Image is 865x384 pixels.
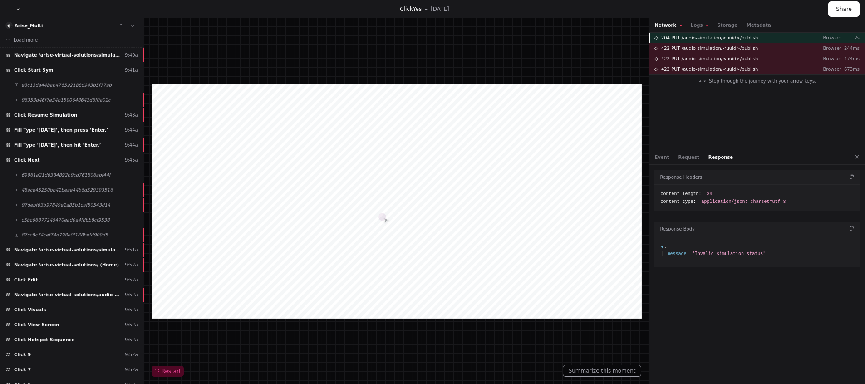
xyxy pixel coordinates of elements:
[431,5,449,13] p: [DATE]
[14,142,101,148] span: Fill Type ‘[DATE]’, then hit ‘Enter.’​
[661,66,758,73] span: 422 PUT /audio-simulation/<uuid>/publish
[21,202,110,208] span: 97debf63b97849e1a85b1caf50543d14
[14,37,38,44] span: Load more
[841,34,860,41] p: 2s
[661,55,758,62] span: 422 PUT /audio-simulation/<uuid>/publish
[125,246,138,253] div: 9:51a
[14,306,46,313] span: Click Visuals
[125,366,138,373] div: 9:52a
[6,23,12,29] img: 7.svg
[14,336,74,343] span: Click Hotspot Sequence
[125,261,138,268] div: 9:52a
[21,97,111,103] span: 96353d46f7e34b1590648642d6f0a02c
[400,6,413,12] span: Click
[14,157,40,163] span: Click Next
[14,52,121,59] span: Navigate /arise-virtual-solutions/simulation/*/preview_test
[125,291,138,298] div: 9:52a
[125,276,138,283] div: 9:52a
[413,6,422,12] span: Yes
[125,112,138,118] div: 9:43a
[14,366,31,373] span: Click 7
[14,321,59,328] span: Click View Screen
[154,368,181,375] span: Restart
[816,55,841,62] p: Browser
[152,366,184,377] button: Restart
[702,198,786,205] span: application/json; charset=utf-8
[125,336,138,343] div: 9:52a
[125,127,138,133] div: 9:44a
[816,66,841,73] p: Browser
[14,67,53,74] span: Click Start Sym
[841,45,860,52] p: 244ms
[125,351,138,358] div: 9:52a
[125,52,138,59] div: 9:40a
[816,34,841,41] p: Browser
[14,276,38,283] span: Click Edit
[563,365,642,377] button: Summarize this moment
[21,172,111,178] span: 69961a21d6384892b9cd761806abf44f
[125,142,138,148] div: 9:44a
[816,45,841,52] p: Browser
[125,306,138,313] div: 9:52a
[21,82,112,89] span: e3c13da44bab476592188d943b5f77ab
[125,67,138,74] div: 9:41a
[709,78,816,84] span: Step through the journey with your arrow keys.
[678,154,699,161] button: Request
[747,22,771,29] button: Metadata
[14,261,119,268] span: Navigate /arise-virtual-solutions/ (Home)
[828,1,860,17] button: Share
[660,191,701,197] span: content-length:
[691,22,708,29] button: Logs
[21,217,110,223] span: c5bc66877245470ead0a4fdbb8cf9538
[125,321,138,328] div: 9:52a
[125,157,138,163] div: 9:45a
[14,127,108,133] span: Fill Type ‘[DATE]’, then press ‘Enter.’​
[660,174,702,181] h3: Response Headers
[841,66,860,73] p: 673ms
[660,198,696,205] span: content-type:
[14,291,121,298] span: Navigate /arise-virtual-solutions/audio-simulation/*/create-sym
[707,191,713,197] span: 39
[21,187,113,193] span: 48ace45250bb41beae44b6d529393516
[654,154,669,161] button: Event
[661,45,758,52] span: 422 PUT /audio-simulation/<uuid>/publish
[708,154,733,161] button: Response
[14,112,77,118] span: Click Resume Simulation
[717,22,737,29] button: Storage
[660,226,694,232] h3: Response Body
[661,34,758,41] span: 204 PUT /audio-simulation/<uuid>/publish
[14,246,121,253] span: Navigate /arise-virtual-solutions/simulation/*/execution/*/statistic
[14,351,31,358] span: Click 9
[21,231,108,238] span: 87cc8c74cef74d798e0f188befd909d5
[654,22,682,29] button: Network
[15,23,43,28] a: Arise_Multi
[841,55,860,62] p: 474ms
